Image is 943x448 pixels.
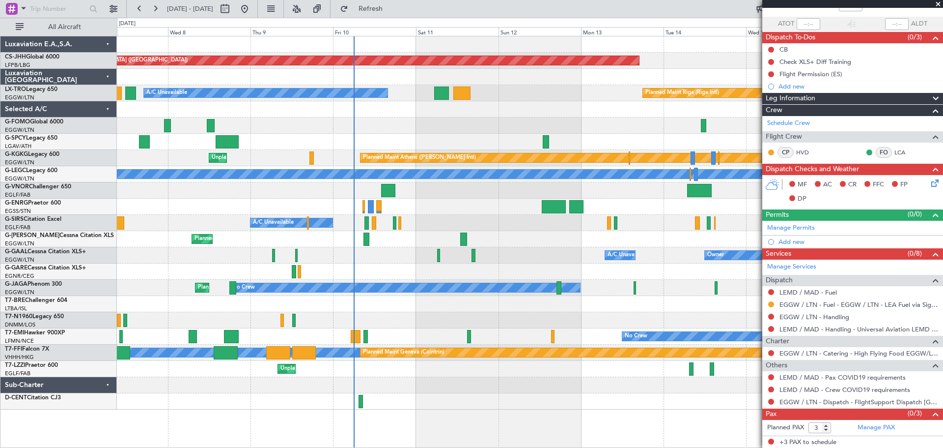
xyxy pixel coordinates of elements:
[796,148,818,157] a: HVD
[779,398,938,406] a: EGGW / LTN - Dispatch - FlightSupport Dispatch [GEOGRAPHIC_DATA]
[5,233,114,239] a: G-[PERSON_NAME]Cessna Citation XLS
[779,288,837,297] a: LEMD / MAD - Fuel
[778,19,794,29] span: ATOT
[778,238,938,246] div: Add new
[5,168,26,174] span: G-LEGC
[779,349,938,358] a: EGGW / LTN - Catering - High Flying Food EGGW/LTN
[581,27,664,36] div: Mon 13
[876,147,892,158] div: FO
[5,61,30,69] a: LFPB/LBG
[5,87,26,92] span: LX-TRO
[5,126,34,134] a: EGGW/LTN
[766,32,815,43] span: Dispatch To-Dos
[5,321,35,329] a: DNMM/LOS
[5,256,34,264] a: EGGW/LTN
[11,19,107,35] button: All Aircraft
[5,233,59,239] span: G-[PERSON_NAME]
[766,209,789,221] span: Permits
[779,325,938,333] a: LEMD / MAD - Handling - Universal Aviation LEMD / MAD
[779,300,938,309] a: EGGW / LTN - Fuel - EGGW / LTN - LEA Fuel via Signature in EGGW
[5,337,34,345] a: LFMN/NCE
[858,423,895,433] a: Manage PAX
[767,119,810,128] a: Schedule Crew
[798,180,807,190] span: MF
[894,148,916,157] a: LCA
[5,362,25,368] span: T7-LZZI
[5,395,27,401] span: D-CENT
[900,180,908,190] span: FP
[5,354,34,361] a: VHHH/HKG
[5,168,57,174] a: G-LEGCLegacy 600
[5,119,63,125] a: G-FOMOGlobal 6000
[212,150,335,165] div: Unplanned Maint [GEOGRAPHIC_DATA] (Ataturk)
[5,135,26,141] span: G-SPCY
[778,82,938,90] div: Add new
[232,280,255,295] div: No Crew
[253,215,294,230] div: A/C Unavailable
[5,314,64,320] a: T7-N1960Legacy 650
[779,58,851,66] div: Check XLS+ Diff Training
[198,280,353,295] div: Planned Maint [GEOGRAPHIC_DATA] ([GEOGRAPHIC_DATA])
[5,94,34,101] a: EGGW/LTN
[119,20,136,28] div: [DATE]
[5,272,34,280] a: EGNR/CEG
[608,248,648,263] div: A/C Unavailable
[350,5,391,12] span: Refresh
[30,1,86,16] input: Trip Number
[5,298,25,303] span: T7-BRE
[5,346,49,352] a: T7-FFIFalcon 7X
[85,27,168,36] div: Tue 7
[5,281,62,287] a: G-JAGAPhenom 300
[707,248,724,263] div: Owner
[779,373,906,382] a: LEMD / MAD - Pax COVID19 requirements
[5,249,28,255] span: G-GAAL
[167,4,213,13] span: [DATE] - [DATE]
[5,330,24,336] span: T7-EMI
[5,370,30,377] a: EGLF/FAB
[798,194,806,204] span: DP
[779,313,849,321] a: EGGW / LTN - Handling
[766,105,782,116] span: Crew
[5,151,59,157] a: G-KGKGLegacy 600
[5,200,28,206] span: G-ENRG
[779,386,910,394] a: LEMD / MAD - Crew COVID19 requirements
[194,232,349,246] div: Planned Maint [GEOGRAPHIC_DATA] ([GEOGRAPHIC_DATA])
[5,54,59,60] a: CS-JHHGlobal 6000
[280,361,442,376] div: Unplanned Maint [GEOGRAPHIC_DATA] ([GEOGRAPHIC_DATA])
[26,24,104,30] span: All Aircraft
[5,305,27,312] a: LTBA/ISL
[777,147,794,158] div: CP
[823,180,832,190] span: AC
[335,1,394,17] button: Refresh
[766,409,777,420] span: Pax
[767,423,804,433] label: Planned PAX
[146,86,187,100] div: A/C Unavailable
[664,27,746,36] div: Tue 14
[5,151,28,157] span: G-KGKG
[5,265,28,271] span: G-GARE
[363,150,476,165] div: Planned Maint Athens ([PERSON_NAME] Intl)
[5,314,32,320] span: T7-N1960
[908,248,922,259] span: (0/8)
[766,360,787,371] span: Others
[5,265,86,271] a: G-GARECessna Citation XLS+
[5,395,61,401] a: D-CENTCitation CJ3
[5,191,30,199] a: EGLF/FAB
[5,298,67,303] a: T7-BREChallenger 604
[5,87,57,92] a: LX-TROLegacy 650
[5,216,61,222] a: G-SIRSCitation Excel
[5,200,61,206] a: G-ENRGPraetor 600
[779,438,836,448] span: +3 PAX to schedule
[766,131,802,143] span: Flight Crew
[908,32,922,42] span: (0/3)
[911,19,927,29] span: ALDT
[5,362,58,368] a: T7-LZZIPraetor 600
[848,180,857,190] span: CR
[5,224,30,231] a: EGLF/FAB
[250,27,333,36] div: Thu 9
[5,346,22,352] span: T7-FFI
[767,223,815,233] a: Manage Permits
[873,180,884,190] span: FFC
[5,54,26,60] span: CS-JHH
[5,184,29,190] span: G-VNOR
